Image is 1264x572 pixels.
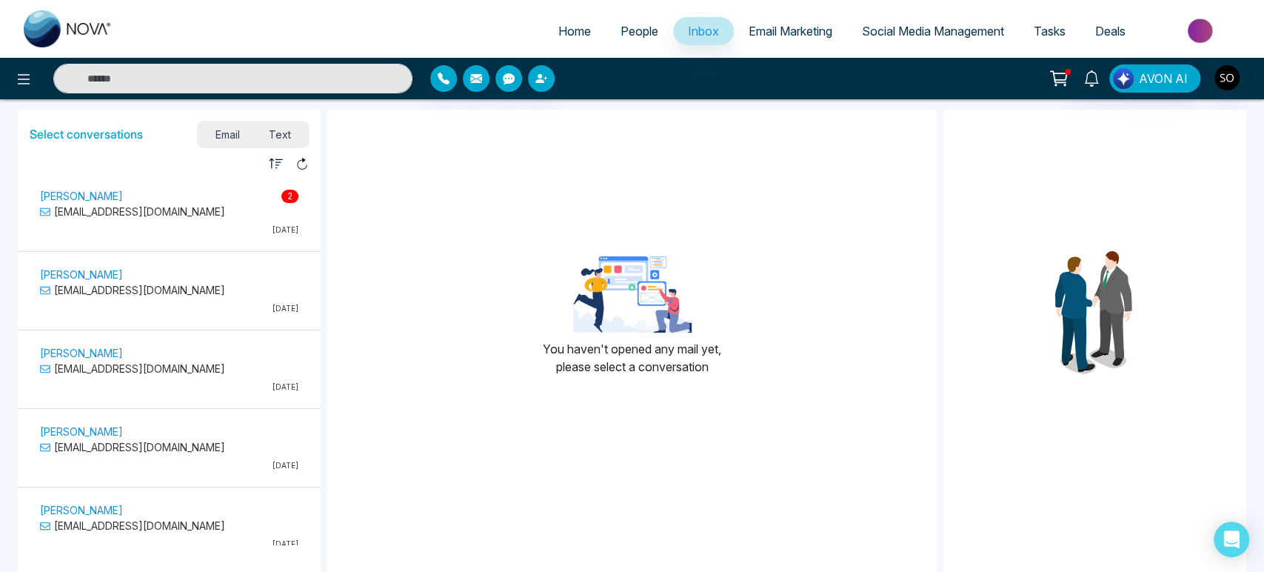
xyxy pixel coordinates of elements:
[40,303,298,314] p: [DATE]
[40,382,298,393] p: [DATE]
[847,17,1019,45] a: Social Media Management
[40,188,298,204] p: [PERSON_NAME]
[1109,64,1200,93] button: AVON AI
[24,10,113,47] img: Nova CRM Logo
[40,204,298,219] p: [EMAIL_ADDRESS][DOMAIN_NAME]
[543,340,721,376] p: You haven't opened any mail yet, please select a conversation
[621,24,658,39] span: People
[1139,70,1188,87] span: AVON AI
[749,24,832,39] span: Email Marketing
[862,24,1004,39] span: Social Media Management
[281,190,298,203] span: 2
[30,127,143,142] h5: Select conversations
[734,17,847,45] a: Email Marketing
[1148,14,1255,47] img: Market-place.gif
[40,539,298,550] p: [DATE]
[1214,65,1240,90] img: User Avatar
[40,282,298,298] p: [EMAIL_ADDRESS][DOMAIN_NAME]
[40,424,298,439] p: [PERSON_NAME]
[40,361,298,376] p: [EMAIL_ADDRESS][DOMAIN_NAME]
[1080,17,1140,45] a: Deals
[40,267,298,282] p: [PERSON_NAME]
[1113,68,1134,89] img: Lead Flow
[573,256,692,333] img: landing-page-for-google-ads-3.png
[673,17,734,45] a: Inbox
[1095,24,1126,39] span: Deals
[544,17,606,45] a: Home
[254,124,306,144] span: Text
[201,124,255,144] span: Email
[40,460,298,471] p: [DATE]
[40,439,298,455] p: [EMAIL_ADDRESS][DOMAIN_NAME]
[1019,17,1080,45] a: Tasks
[1034,24,1066,39] span: Tasks
[688,24,719,39] span: Inbox
[40,518,298,533] p: [EMAIL_ADDRESS][DOMAIN_NAME]
[40,225,298,236] p: [DATE]
[606,17,673,45] a: People
[40,345,298,361] p: [PERSON_NAME]
[558,24,591,39] span: Home
[40,502,298,518] p: [PERSON_NAME]
[1214,522,1249,557] div: Open Intercom Messenger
